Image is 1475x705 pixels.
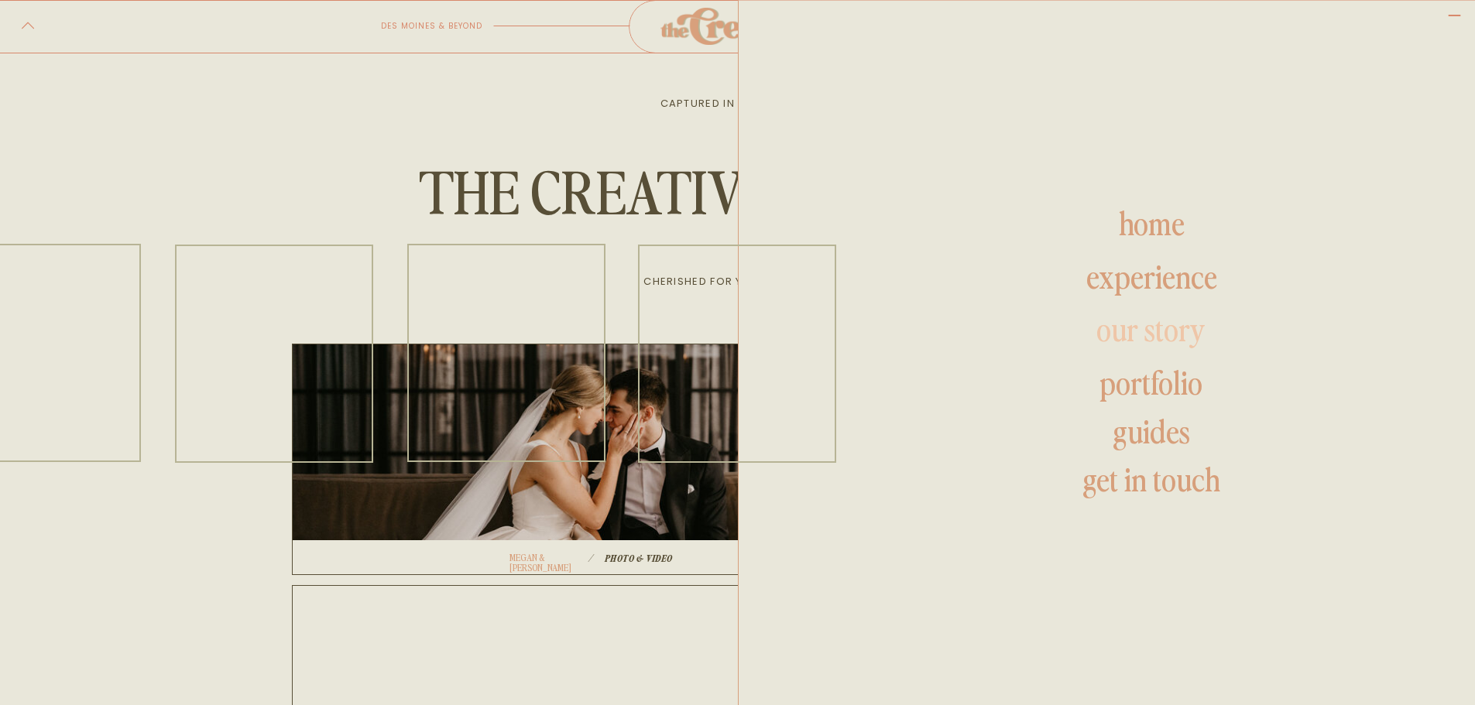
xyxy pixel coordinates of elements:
a: home [928,207,1376,244]
a: guides [913,415,1391,452]
a: our story [900,313,1404,350]
a: experience [928,260,1376,297]
a: portfolio [913,366,1391,403]
a: get in touch [913,463,1391,500]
